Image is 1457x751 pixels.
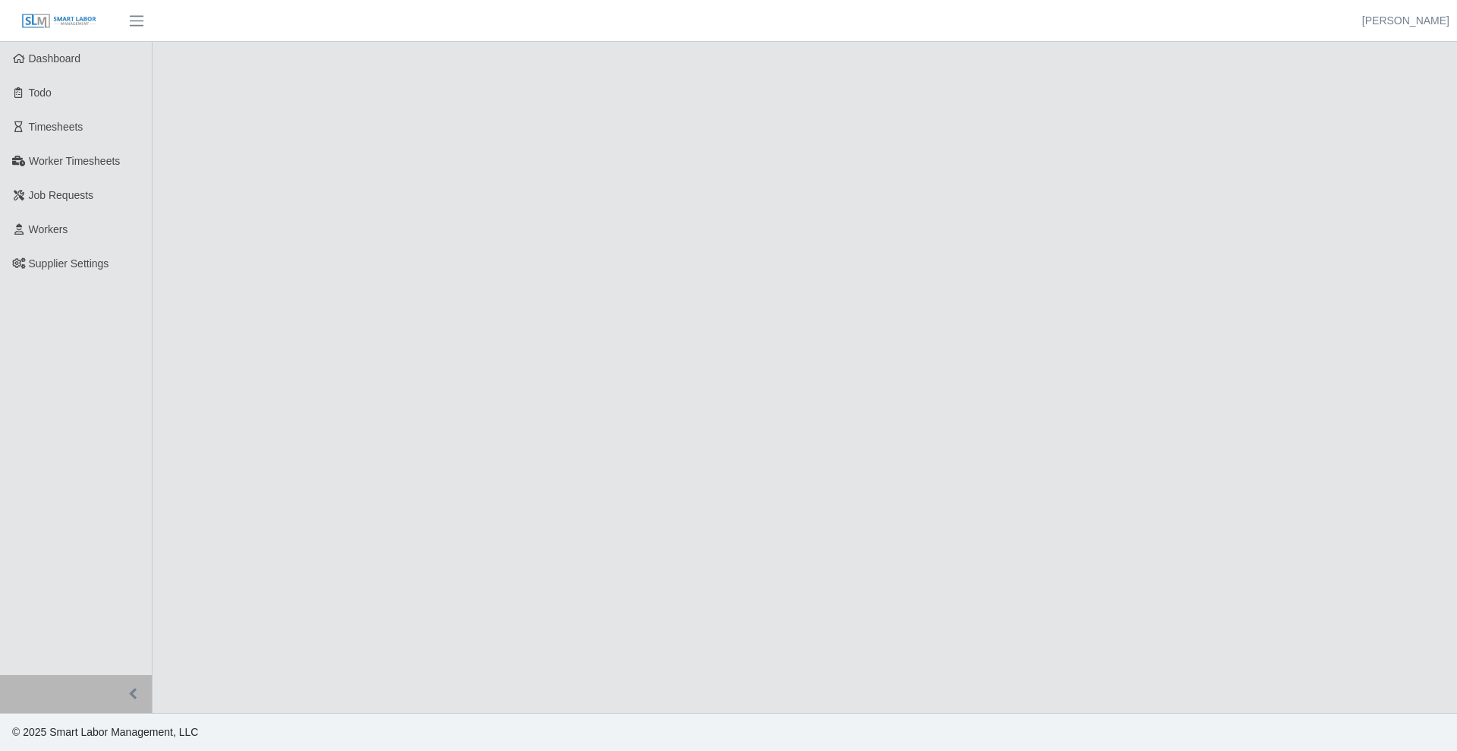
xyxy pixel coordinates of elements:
[21,13,97,30] img: SLM Logo
[29,155,120,167] span: Worker Timesheets
[1362,13,1449,29] a: [PERSON_NAME]
[29,257,109,270] span: Supplier Settings
[29,87,52,99] span: Todo
[12,726,198,738] span: © 2025 Smart Labor Management, LLC
[29,223,68,235] span: Workers
[29,189,94,201] span: Job Requests
[29,52,81,65] span: Dashboard
[29,121,83,133] span: Timesheets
